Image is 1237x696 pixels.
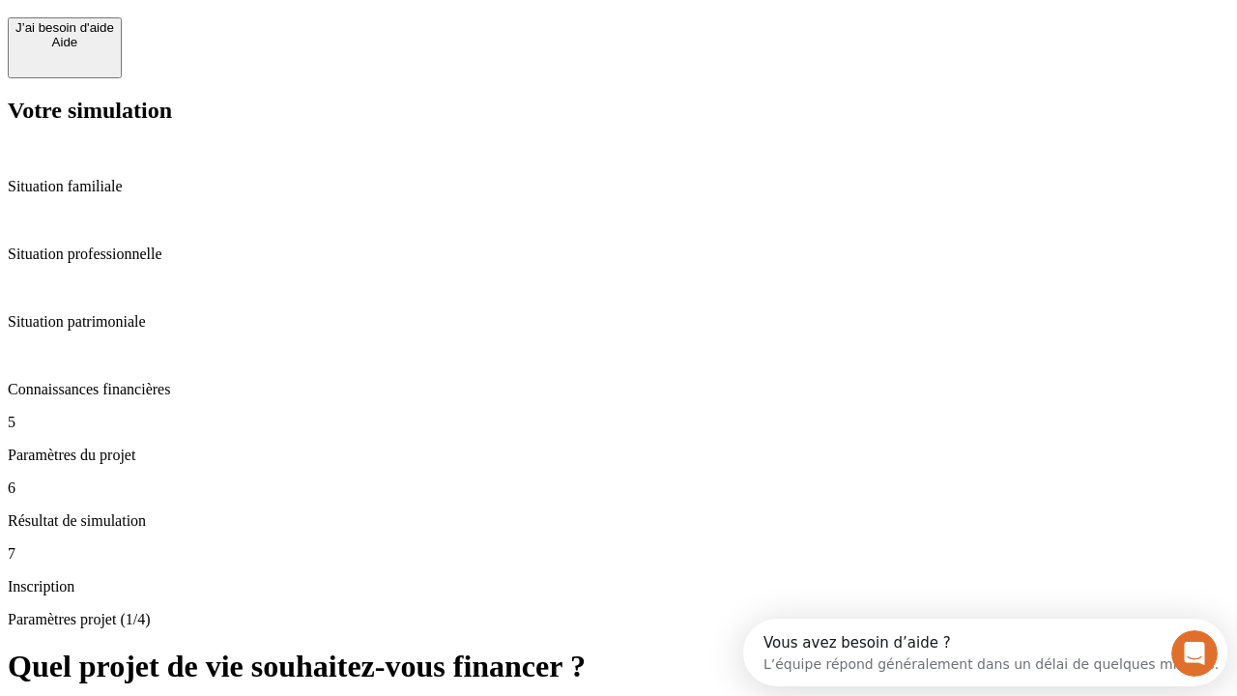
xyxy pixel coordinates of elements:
[743,619,1227,686] iframe: Intercom live chat discovery launcher
[8,381,1229,398] p: Connaissances financières
[8,178,1229,195] p: Situation familiale
[20,16,475,32] div: Vous avez besoin d’aide ?
[8,512,1229,530] p: Résultat de simulation
[1171,630,1218,677] iframe: Intercom live chat
[8,578,1229,595] p: Inscription
[8,447,1229,464] p: Paramètres du projet
[8,8,532,61] div: Ouvrir le Messenger Intercom
[8,611,1229,628] p: Paramètres projet (1/4)
[8,479,1229,497] p: 6
[8,313,1229,331] p: Situation patrimoniale
[15,35,114,49] div: Aide
[15,20,114,35] div: J’ai besoin d'aide
[8,98,1229,124] h2: Votre simulation
[8,545,1229,563] p: 7
[8,414,1229,431] p: 5
[8,17,122,78] button: J’ai besoin d'aideAide
[8,246,1229,263] p: Situation professionnelle
[20,32,475,52] div: L’équipe répond généralement dans un délai de quelques minutes.
[8,649,1229,684] h1: Quel projet de vie souhaitez-vous financer ?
